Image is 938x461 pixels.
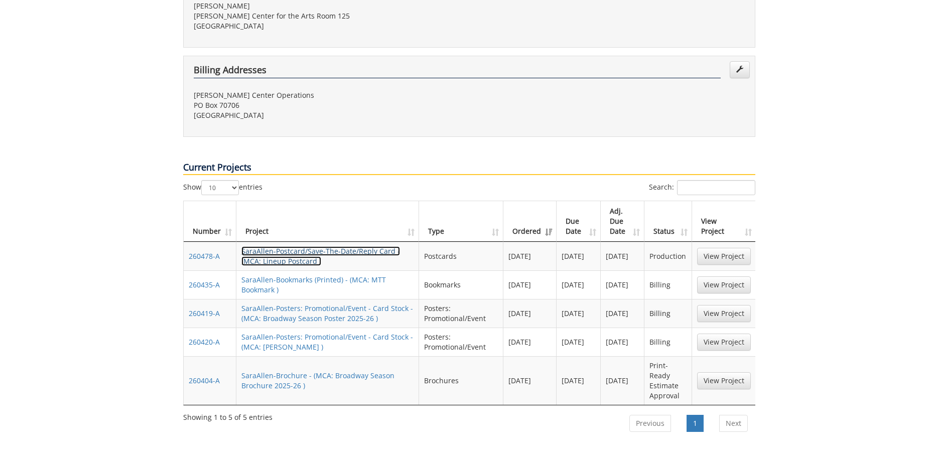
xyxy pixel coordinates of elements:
[241,303,413,323] a: SaraAllen-Posters: Promotional/Event - Card Stock - (MCA: Broadway Season Poster 2025-26 )
[697,248,751,265] a: View Project
[601,270,645,299] td: [DATE]
[183,408,273,422] div: Showing 1 to 5 of 5 entries
[601,328,645,356] td: [DATE]
[730,61,750,78] a: Edit Addresses
[503,242,557,270] td: [DATE]
[697,372,751,389] a: View Project
[719,415,748,432] a: Next
[644,201,692,242] th: Status: activate to sort column ascending
[601,242,645,270] td: [DATE]
[557,356,601,405] td: [DATE]
[241,246,400,266] a: SaraAllen-Postcard/Save-The-Date/Reply Card - (MCA: Lineup Postcard )
[184,201,236,242] th: Number: activate to sort column ascending
[503,328,557,356] td: [DATE]
[419,299,503,328] td: Posters: Promotional/Event
[649,180,755,195] label: Search:
[557,242,601,270] td: [DATE]
[557,201,601,242] th: Due Date: activate to sort column ascending
[189,251,220,261] a: 260478-A
[677,180,755,195] input: Search:
[601,356,645,405] td: [DATE]
[697,305,751,322] a: View Project
[503,356,557,405] td: [DATE]
[629,415,671,432] a: Previous
[419,328,503,356] td: Posters: Promotional/Event
[697,276,751,293] a: View Project
[644,328,692,356] td: Billing
[194,100,462,110] p: PO Box 70706
[697,334,751,351] a: View Project
[601,201,645,242] th: Adj. Due Date: activate to sort column ascending
[419,201,503,242] th: Type: activate to sort column ascending
[644,299,692,328] td: Billing
[644,270,692,299] td: Billing
[644,356,692,405] td: Print-Ready Estimate Approval
[241,332,413,352] a: SaraAllen-Posters: Promotional/Event - Card Stock - (MCA: [PERSON_NAME] )
[183,180,262,195] label: Show entries
[503,270,557,299] td: [DATE]
[189,309,220,318] a: 260419-A
[194,1,462,11] p: [PERSON_NAME]
[692,201,756,242] th: View Project: activate to sort column ascending
[687,415,704,432] a: 1
[503,299,557,328] td: [DATE]
[241,371,394,390] a: SaraAllen-Brochure - (MCA: Broadway Season Brochure 2025-26 )
[419,356,503,405] td: Brochures
[503,201,557,242] th: Ordered: activate to sort column ascending
[241,275,386,294] a: SaraAllen-Bookmarks (Printed) - (MCA: MTT Bookmark )
[236,201,420,242] th: Project: activate to sort column ascending
[419,270,503,299] td: Bookmarks
[194,110,462,120] p: [GEOGRAPHIC_DATA]
[557,328,601,356] td: [DATE]
[201,180,239,195] select: Showentries
[183,161,755,175] p: Current Projects
[189,280,220,289] a: 260435-A
[419,242,503,270] td: Postcards
[189,376,220,385] a: 260404-A
[194,90,462,100] p: [PERSON_NAME] Center Operations
[557,299,601,328] td: [DATE]
[557,270,601,299] td: [DATE]
[194,65,721,78] h4: Billing Addresses
[194,21,462,31] p: [GEOGRAPHIC_DATA]
[644,242,692,270] td: Production
[194,11,462,21] p: [PERSON_NAME] Center for the Arts Room 125
[189,337,220,347] a: 260420-A
[601,299,645,328] td: [DATE]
